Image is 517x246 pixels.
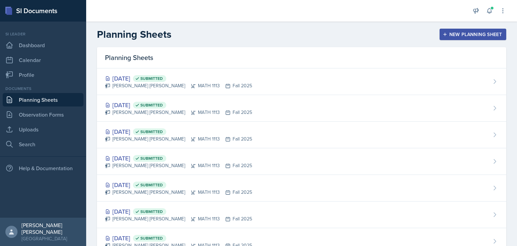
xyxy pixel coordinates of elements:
[97,47,506,68] div: Planning Sheets
[140,102,163,108] span: Submitted
[105,127,252,136] div: [DATE]
[3,93,83,106] a: Planning Sheets
[97,68,506,95] a: [DATE] Submitted [PERSON_NAME] [PERSON_NAME]MATH 1113Fall 2025
[3,86,83,92] div: Documents
[3,123,83,136] a: Uploads
[3,137,83,151] a: Search
[105,82,252,89] div: [PERSON_NAME] [PERSON_NAME] MATH 1113 Fall 2025
[97,175,506,202] a: [DATE] Submitted [PERSON_NAME] [PERSON_NAME]MATH 1113Fall 2025
[3,53,83,67] a: Calendar
[105,135,252,143] div: [PERSON_NAME] [PERSON_NAME] MATH 1113 Fall 2025
[140,209,163,214] span: Submitted
[22,235,81,242] div: [GEOGRAPHIC_DATA]
[3,68,83,82] a: Profile
[105,234,252,243] div: [DATE]
[97,202,506,228] a: [DATE] Submitted [PERSON_NAME] [PERSON_NAME]MATH 1113Fall 2025
[140,236,163,241] span: Submitted
[97,95,506,122] a: [DATE] Submitted [PERSON_NAME] [PERSON_NAME]MATH 1113Fall 2025
[105,180,252,189] div: [DATE]
[97,148,506,175] a: [DATE] Submitted [PERSON_NAME] [PERSON_NAME]MATH 1113Fall 2025
[105,215,252,222] div: [PERSON_NAME] [PERSON_NAME] MATH 1113 Fall 2025
[22,222,81,235] div: [PERSON_NAME] [PERSON_NAME]
[3,31,83,37] div: Si leader
[105,100,252,110] div: [DATE]
[105,74,252,83] div: [DATE]
[140,76,163,81] span: Submitted
[105,109,252,116] div: [PERSON_NAME] [PERSON_NAME] MATH 1113 Fall 2025
[105,162,252,169] div: [PERSON_NAME] [PERSON_NAME] MATH 1113 Fall 2025
[140,129,163,134] span: Submitted
[105,207,252,216] div: [DATE]
[97,122,506,148] a: [DATE] Submitted [PERSON_NAME] [PERSON_NAME]MATH 1113Fall 2025
[3,108,83,121] a: Observation Forms
[105,154,252,163] div: [DATE]
[105,189,252,196] div: [PERSON_NAME] [PERSON_NAME] MATH 1113 Fall 2025
[97,28,171,40] h2: Planning Sheets
[444,32,502,37] div: New Planning Sheet
[3,38,83,52] a: Dashboard
[3,161,83,175] div: Help & Documentation
[140,156,163,161] span: Submitted
[440,29,506,40] button: New Planning Sheet
[140,182,163,188] span: Submitted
